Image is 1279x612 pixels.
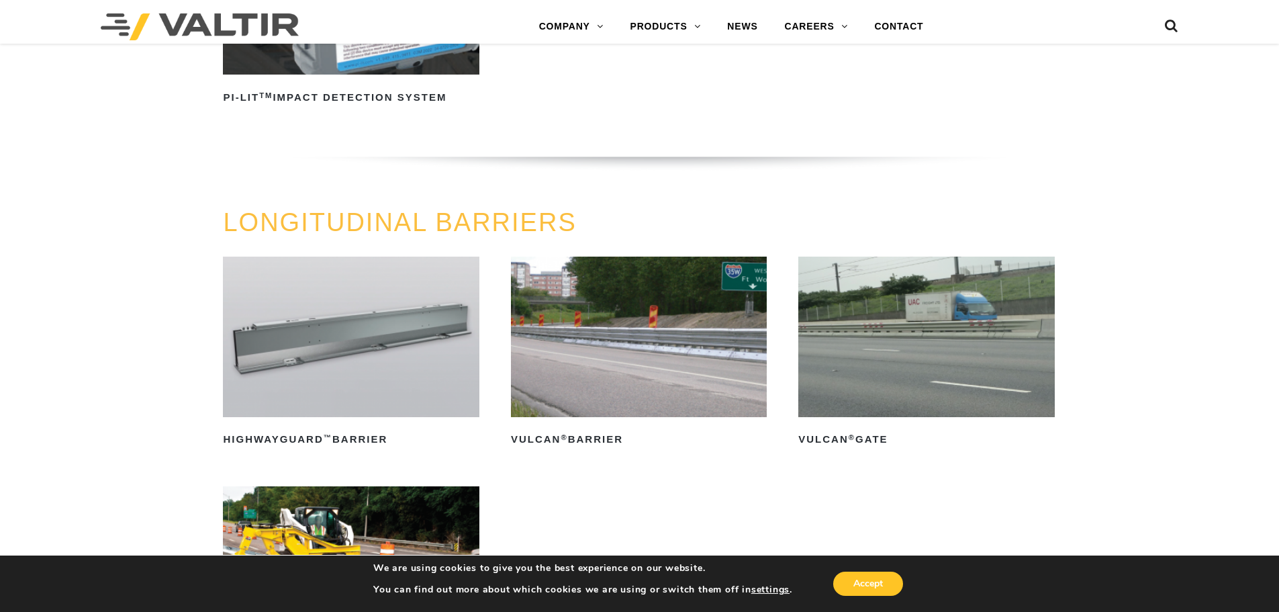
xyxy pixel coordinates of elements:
[771,13,861,40] a: CAREERS
[526,13,617,40] a: COMPANY
[373,562,792,574] p: We are using cookies to give you the best experience on our website.
[223,87,479,108] h2: PI-LIT Impact Detection System
[223,208,576,236] a: LONGITUDINAL BARRIERS
[373,584,792,596] p: You can find out more about which cookies we are using or switch them off in .
[798,257,1054,450] a: Vulcan®Gate
[861,13,937,40] a: CONTACT
[511,257,767,450] a: Vulcan®Barrier
[714,13,771,40] a: NEWS
[101,13,299,40] img: Valtir
[324,433,332,441] sup: ™
[223,429,479,451] h2: HighwayGuard Barrier
[511,429,767,451] h2: Vulcan Barrier
[259,91,273,99] sup: TM
[751,584,790,596] button: settings
[849,433,855,441] sup: ®
[833,572,903,596] button: Accept
[561,433,567,441] sup: ®
[798,429,1054,451] h2: Vulcan Gate
[617,13,714,40] a: PRODUCTS
[223,257,479,450] a: HighwayGuard™Barrier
